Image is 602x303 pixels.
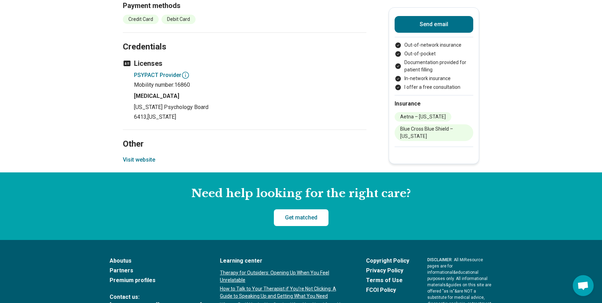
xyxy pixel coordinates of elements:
li: In-network insurance [395,75,473,82]
button: Send email [395,16,473,33]
a: Premium profiles [110,276,202,285]
h2: Other [123,122,366,150]
a: Copyright Policy [366,257,409,265]
a: Get matched [274,209,328,226]
span: , [US_STATE] [146,114,176,120]
h2: Credentials [123,24,366,53]
li: Debit Card [161,15,196,24]
li: Documentation provided for patient filling [395,59,473,73]
div: Open chat [573,275,594,296]
li: Out-of-network insurance [395,41,473,49]
ul: Payment options [395,41,473,91]
a: Therapy for Outsiders: Opening Up When You Feel Unrelatable [220,269,348,284]
li: Blue Cross Blue Shield – [US_STATE] [395,124,473,141]
span: DISCLAIMER [427,257,452,262]
a: Learning center [220,257,348,265]
a: Partners [110,266,202,275]
h2: Need help looking for the right care? [6,186,596,201]
h4: [MEDICAL_DATA] [134,92,366,100]
li: Out-of-pocket [395,50,473,57]
a: FCOI Policy [366,286,409,294]
a: Aboutus [110,257,202,265]
li: Credit Card [123,15,159,24]
h3: Licenses [123,59,366,68]
h4: PSYPACT Provider [134,71,366,80]
h3: Payment methods [123,1,366,10]
a: How to Talk to Your Therapist if You’re Not Clicking: A Guide to Speaking Up and Getting What You... [220,285,348,300]
li: Aetna – [US_STATE] [395,112,451,122]
button: Visit website [123,156,155,164]
a: Terms of Use [366,276,409,285]
li: I offer a free consultation [395,84,473,91]
h2: Insurance [395,100,473,108]
a: Privacy Policy [366,266,409,275]
span: Contact us: [110,293,202,301]
p: 6413 [134,113,366,121]
p: Mobility number: 16860 [134,81,366,89]
p: [US_STATE] Psychology Board [134,103,366,111]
